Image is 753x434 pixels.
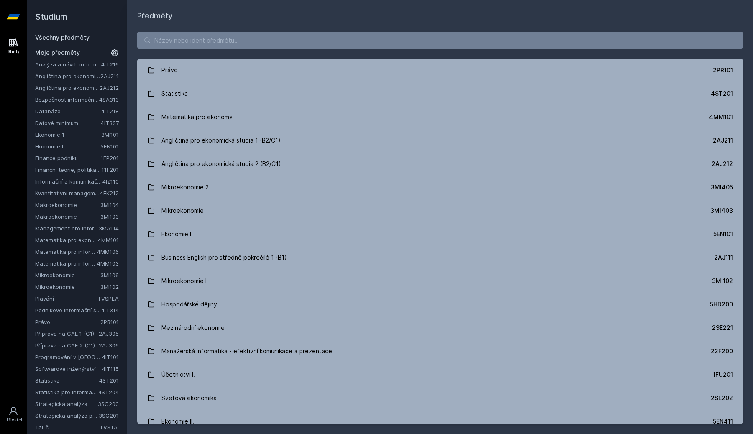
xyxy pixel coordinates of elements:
div: Statistika [161,85,188,102]
div: Business English pro středně pokročilé 1 (B1) [161,249,287,266]
a: Matematika pro ekonomy 4MM101 [137,105,743,129]
div: Ekonomie II. [161,413,194,430]
a: Strategická analýza [35,400,98,408]
a: Mikroekonomie I [35,283,100,291]
div: Hospodářské dějiny [161,296,217,313]
h1: Předměty [137,10,743,22]
div: Právo [161,62,178,79]
a: Statistika pro informatiky [35,388,98,396]
a: Manažerská informatika - efektivní komunikace a prezentace 22F200 [137,340,743,363]
a: 4SA313 [99,96,119,103]
div: Matematika pro ekonomy [161,109,233,125]
a: Databáze [35,107,101,115]
div: 2SE221 [712,324,733,332]
a: 3MA114 [99,225,119,232]
a: 2AJ305 [99,330,119,337]
div: Uživatel [5,417,22,423]
a: 3MI102 [100,283,119,290]
a: Matematika pro informatiky [35,248,97,256]
div: Světová ekonomika [161,390,217,406]
a: 4IT314 [101,307,119,314]
div: 3MI405 [711,183,733,191]
a: 2AJ211 [100,73,119,79]
div: 5EN411 [713,417,733,426]
div: 22F200 [711,347,733,355]
a: 3MI101 [101,131,119,138]
a: Ekonomie I. [35,142,100,151]
a: Makroekonomie I [35,212,100,221]
a: 4MM101 [98,237,119,243]
a: 4IT115 [102,365,119,372]
a: Podnikové informační systémy [35,306,101,314]
a: 4IT216 [101,61,119,68]
a: Mikroekonomie 3MI403 [137,199,743,222]
a: Matematika pro informatiky a statistiky [35,259,97,268]
a: 4ST204 [98,389,119,396]
div: 4MM101 [709,113,733,121]
a: Ekonomie 1 [35,130,101,139]
div: Mikroekonomie [161,202,204,219]
a: 4IT337 [101,120,119,126]
a: Kvantitativní management [35,189,100,197]
input: Název nebo ident předmětu… [137,32,743,49]
div: 3MI403 [710,207,733,215]
a: 4MM106 [97,248,119,255]
a: Všechny předměty [35,34,90,41]
a: Datové minimum [35,119,101,127]
a: Makroekonomie I [35,201,100,209]
a: Účetnictví I. 1FU201 [137,363,743,386]
div: 5EN101 [713,230,733,238]
a: Tai-či [35,423,100,431]
a: 2PR101 [100,319,119,325]
a: 1FP201 [101,155,119,161]
a: Angličtina pro ekonomická studia 2 (B2/C1) [35,84,100,92]
a: 2AJ306 [99,342,119,349]
a: 5EN101 [100,143,119,150]
a: Angličtina pro ekonomická studia 2 (B2/C1) 2AJ212 [137,152,743,176]
a: Statistika [35,376,99,385]
div: Ekonomie I. [161,226,193,243]
a: Mezinárodní ekonomie 2SE221 [137,316,743,340]
a: TVSTAI [100,424,119,431]
div: 4ST201 [711,89,733,98]
a: Analýza a návrh informačních systémů [35,60,101,69]
a: Příprava na CAE 2 (C1) [35,341,99,350]
a: 3MI103 [100,213,119,220]
a: Právo [35,318,100,326]
div: Manažerská informatika - efektivní komunikace a prezentace [161,343,332,360]
a: Mikroekonomie 2 3MI405 [137,176,743,199]
a: Angličtina pro ekonomická studia 1 (B2/C1) [35,72,100,80]
a: 4EK212 [100,190,119,197]
a: Strategická analýza pro informatiky a statistiky [35,411,99,420]
div: Mikroekonomie 2 [161,179,209,196]
div: 3MI102 [712,277,733,285]
a: Matematika pro ekonomy [35,236,98,244]
a: 4IZ110 [102,178,119,185]
a: 4IT218 [101,108,119,115]
a: Statistika 4ST201 [137,82,743,105]
a: TVSPLA [97,295,119,302]
a: 3SG200 [98,401,119,407]
div: Mikroekonomie I [161,273,207,289]
a: Business English pro středně pokročilé 1 (B1) 2AJ111 [137,246,743,269]
div: Study [8,49,20,55]
div: Angličtina pro ekonomická studia 1 (B2/C1) [161,132,281,149]
a: 3MI104 [100,202,119,208]
a: Study [2,33,25,59]
span: Moje předměty [35,49,80,57]
div: 2SE202 [711,394,733,402]
a: Angličtina pro ekonomická studia 1 (B2/C1) 2AJ211 [137,129,743,152]
a: Ekonomie I. 5EN101 [137,222,743,246]
div: 2AJ111 [714,253,733,262]
a: Finanční teorie, politika a instituce [35,166,102,174]
a: Mikroekonomie I [35,271,100,279]
a: Bezpečnost informačních systémů [35,95,99,104]
a: 11F201 [102,166,119,173]
div: Účetnictví I. [161,366,195,383]
a: Plavání [35,294,97,303]
a: Softwarové inženýrství [35,365,102,373]
div: Angličtina pro ekonomická studia 2 (B2/C1) [161,156,281,172]
a: Informační a komunikační technologie [35,177,102,186]
a: Ekonomie II. 5EN411 [137,410,743,433]
a: 4IT101 [102,354,119,360]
